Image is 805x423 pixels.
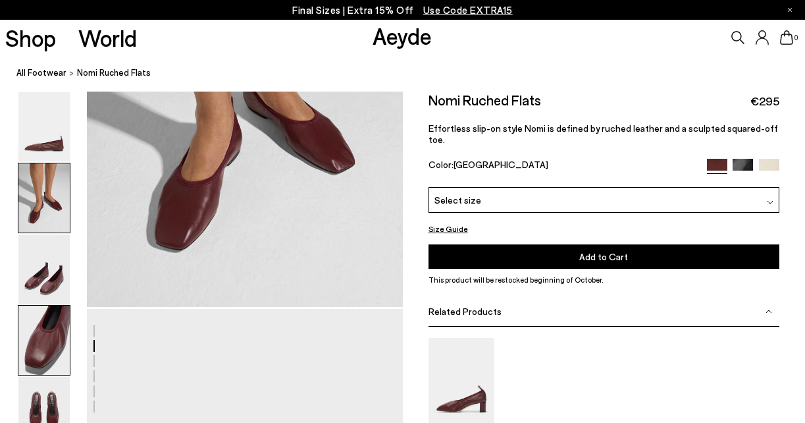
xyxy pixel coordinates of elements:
span: Navigate to /collections/ss25-final-sizes [423,4,513,16]
p: This product will be restocked beginning of October. [428,274,779,286]
a: All Footwear [16,66,66,80]
img: svg%3E [766,308,772,314]
img: Nomi Ruched Flats - Image 3 [18,235,70,304]
img: Nomi Ruched Flats - Image 4 [18,306,70,375]
a: 0 [780,30,793,45]
img: Nomi Ruched Flats - Image 1 [18,92,70,161]
div: Color: [428,159,696,174]
h2: Nomi Ruched Flats [428,92,541,108]
nav: breadcrumb [16,55,805,92]
span: Related Products [428,306,502,317]
a: Aeyde [373,22,432,49]
a: Shop [5,26,56,49]
button: Size Guide [428,221,468,237]
p: Effortless slip-on style Nomi is defined by ruched leather and a sculpted squared-off toe. [428,123,779,145]
span: [GEOGRAPHIC_DATA] [454,159,548,170]
button: Add to Cart [428,244,779,269]
span: Nomi Ruched Flats [77,66,151,80]
img: Nomi Ruched Flats - Image 2 [18,163,70,233]
span: Select size [434,193,481,207]
span: €295 [750,93,779,109]
a: World [78,26,137,49]
p: Final Sizes | Extra 15% Off [292,2,513,18]
img: svg%3E [767,199,773,206]
span: Add to Cart [579,251,628,262]
span: 0 [793,34,800,42]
